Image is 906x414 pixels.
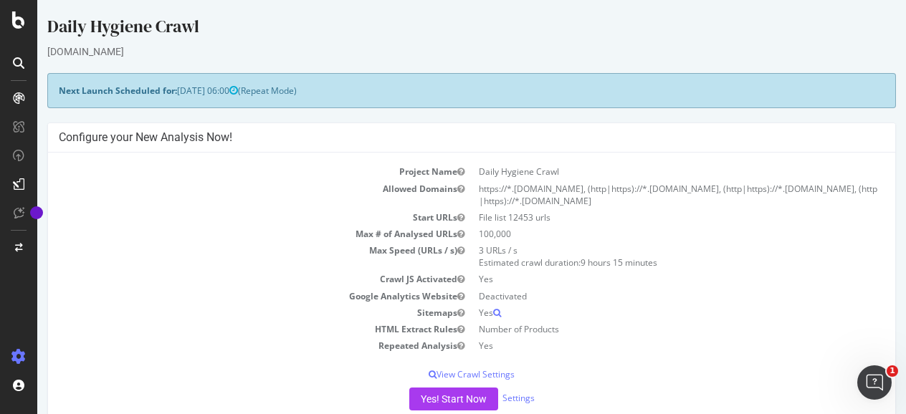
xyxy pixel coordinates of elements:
[22,85,140,97] strong: Next Launch Scheduled for:
[22,271,434,287] td: Crawl JS Activated
[434,337,847,354] td: Yes
[434,288,847,304] td: Deactivated
[465,392,497,404] a: Settings
[857,365,892,400] iframe: Intercom live chat
[22,337,434,354] td: Repeated Analysis
[434,180,847,209] td: https://*.[DOMAIN_NAME], (http|https)://*.[DOMAIN_NAME], (http|https)://*.[DOMAIN_NAME], (http|ht...
[22,163,434,180] td: Project Name
[140,85,201,97] span: [DATE] 06:00
[22,180,434,209] td: Allowed Domains
[22,368,847,380] p: View Crawl Settings
[887,365,898,377] span: 1
[10,44,859,59] div: [DOMAIN_NAME]
[434,304,847,321] td: Yes
[22,288,434,304] td: Google Analytics Website
[434,163,847,180] td: Daily Hygiene Crawl
[22,226,434,242] td: Max # of Analysed URLs
[434,242,847,271] td: 3 URLs / s Estimated crawl duration:
[22,321,434,337] td: HTML Extract Rules
[22,209,434,226] td: Start URLs
[372,387,461,410] button: Yes! Start Now
[434,271,847,287] td: Yes
[22,242,434,271] td: Max Speed (URLs / s)
[434,209,847,226] td: File list 12453 urls
[30,206,43,219] div: Tooltip anchor
[22,130,847,145] h4: Configure your New Analysis Now!
[543,256,620,269] span: 9 hours 15 minutes
[22,304,434,321] td: Sitemaps
[10,14,859,44] div: Daily Hygiene Crawl
[10,73,859,108] div: (Repeat Mode)
[434,321,847,337] td: Number of Products
[434,226,847,242] td: 100,000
